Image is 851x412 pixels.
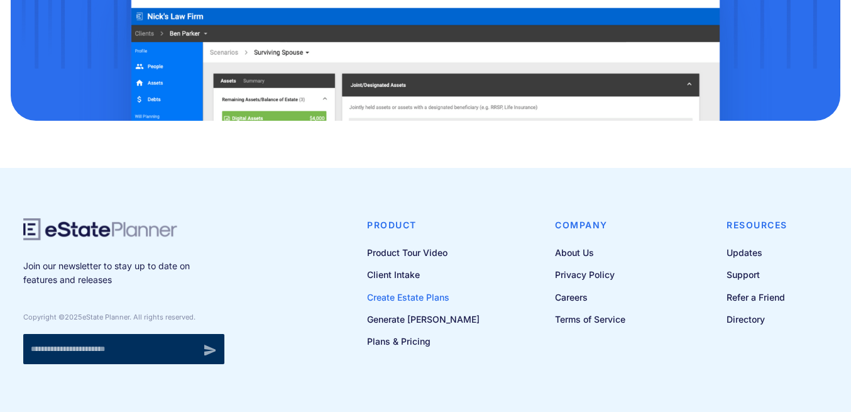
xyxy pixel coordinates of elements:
a: Terms of Service [555,311,625,327]
a: Client Intake [367,267,480,282]
a: Generate [PERSON_NAME] [367,311,480,327]
a: Updates [727,245,788,260]
span: 2025 [65,313,82,321]
a: Plans & Pricing [367,333,480,349]
a: Product Tour Video [367,245,480,260]
a: Directory [727,311,788,327]
a: Privacy Policy [555,267,625,282]
a: Refer a Friend [727,289,788,305]
a: Create Estate Plans [367,289,480,305]
a: About Us [555,245,625,260]
h4: Company [555,218,625,232]
p: Join our newsletter to stay up to date on features and releases [23,259,224,287]
a: Careers [555,289,625,305]
div: Copyright © eState Planner. All rights reserved. [23,313,224,321]
a: Support [727,267,788,282]
h4: Product [367,218,480,232]
h4: Resources [727,218,788,232]
form: Newsletter signup [23,334,224,364]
